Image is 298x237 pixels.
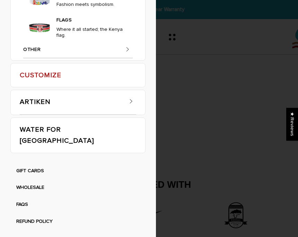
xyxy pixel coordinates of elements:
p: Where it all started; the Kenya flag. [56,26,125,41]
a: OTHER [23,42,133,58]
a: REFUND POLICY [16,218,53,224]
a: ARTIKEN [20,90,122,114]
a: WHOLESALE [16,184,44,190]
a: FLAGS [56,14,125,24]
a: GIFT CARDS [16,168,44,174]
div: Click to open Judge.me floating reviews tab [286,108,298,141]
a: WATER FOR [GEOGRAPHIC_DATA] [20,118,136,153]
p: Fashion meets symbolism. [56,1,125,10]
img: IMG_3977_300x300.jpg [27,16,52,40]
a: CUSTOMIZE [20,63,136,87]
a: FAQS [16,201,28,207]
